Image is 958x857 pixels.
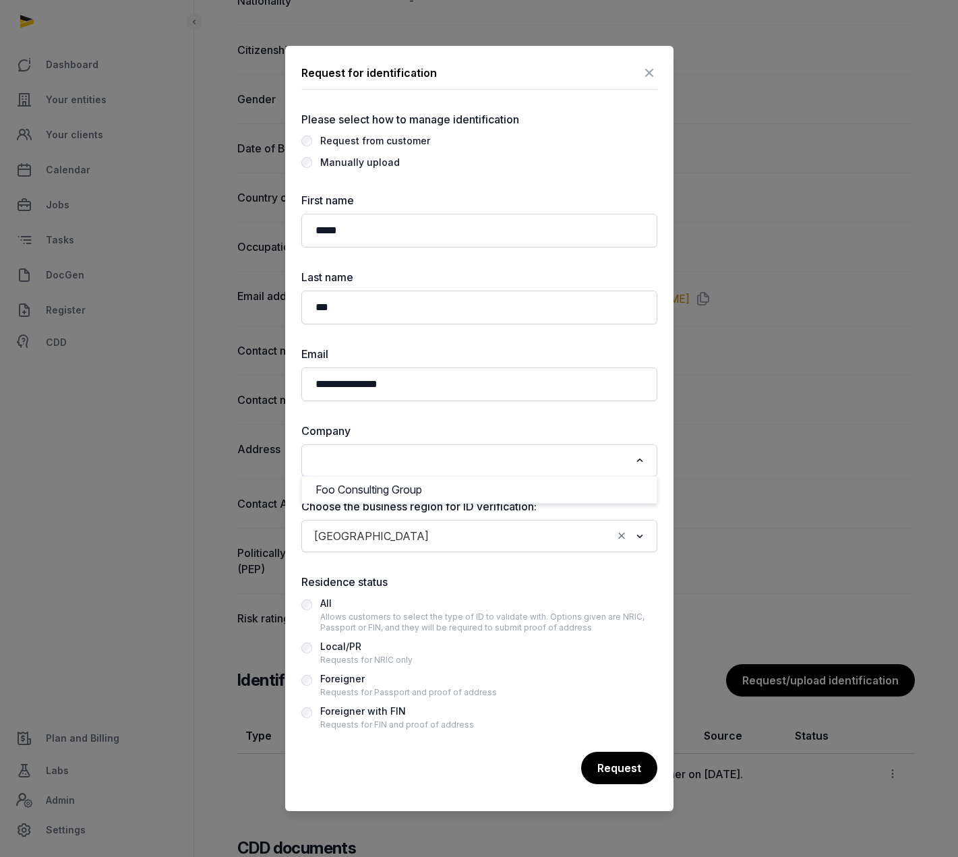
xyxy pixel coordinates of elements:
input: Request from customer [301,136,312,146]
div: Request [581,752,657,784]
label: First name [301,192,657,208]
input: Foreigner with FINRequests for FIN and proof of address [301,707,312,718]
input: AllAllows customers to select the type of ID to validate with. Options given are NRIC, Passport o... [301,599,312,610]
div: Foreigner with FIN [320,703,474,719]
div: All [320,595,657,612]
label: Choose the business region for ID verification: [301,498,657,514]
div: Requests for NRIC only [320,655,413,666]
div: Foreigner [320,671,497,687]
div: Requests for Passport and proof of address [320,687,497,698]
div: Search for option [308,524,651,548]
input: Search for option [309,451,630,470]
div: Local/PR [320,639,413,655]
div: Request from customer [320,133,430,149]
label: Email [301,346,657,362]
span: [GEOGRAPHIC_DATA] [311,527,432,545]
input: Search for option [435,527,612,545]
button: Clear Selected [616,527,628,545]
label: Please select how to manage identification [301,111,657,127]
div: Allows customers to select the type of ID to validate with. Options given are NRIC, Passport or F... [320,612,657,633]
input: Local/PRRequests for NRIC only [301,643,312,653]
label: Company [301,423,657,439]
div: Requests for FIN and proof of address [320,719,474,730]
input: ForeignerRequests for Passport and proof of address [301,675,312,686]
label: Last name [301,269,657,285]
label: Residence status [301,574,657,590]
input: Manually upload [301,157,312,168]
div: Request for identification [301,65,437,81]
div: Search for option [308,448,651,473]
div: Manually upload [320,154,400,171]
